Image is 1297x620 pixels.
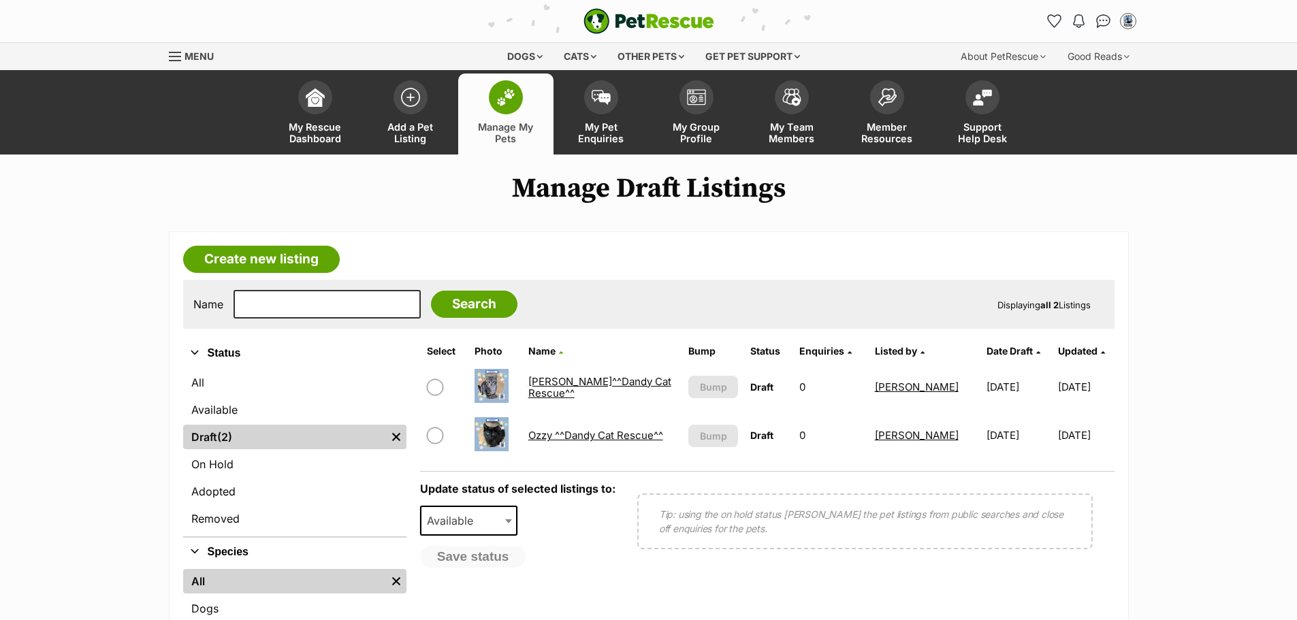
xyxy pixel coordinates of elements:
a: All [183,370,406,395]
td: [DATE] [981,363,1057,410]
a: All [183,569,386,593]
label: Update status of selected listings to: [420,482,615,495]
button: Notifications [1068,10,1090,32]
span: Listed by [875,345,917,357]
div: Good Reads [1058,43,1139,70]
span: Bump [700,429,727,443]
a: Manage My Pets [458,74,554,154]
a: Favourites [1044,10,1066,32]
span: Available [420,506,518,536]
img: notifications-46538b983faf8c2785f20acdc204bb7945ddae34d4c08c2a6579f10ce5e182be.svg [1073,14,1084,28]
span: My Pet Enquiries [571,121,632,144]
img: logo-e224e6f780fb5917bec1dbf3a21bbac754714ae5b6737aabdf751b685950b380.svg [583,8,714,34]
button: Species [183,543,406,561]
span: Menu [185,50,214,62]
span: Draft [750,381,773,393]
span: Add a Pet Listing [380,121,441,144]
span: Bump [700,380,727,394]
span: translation missing: en.admin.listings.index.attributes.date_draft [987,345,1033,357]
td: [DATE] [1058,363,1113,410]
a: Conversations [1093,10,1115,32]
a: Member Resources [839,74,935,154]
strong: all 2 [1040,299,1059,310]
img: chat-41dd97257d64d25036548639549fe6c8038ab92f7586957e7f3b1b290dea8141.svg [1096,14,1110,28]
th: Select [421,340,468,362]
a: My Group Profile [649,74,744,154]
img: pet-enquiries-icon-7e3ad2cf08bfb03b45e93fb7055b45f3efa6380592205ae92323e6603595dc1f.svg [592,90,611,105]
a: On Hold [183,452,406,476]
a: Create new listing [183,246,340,273]
span: My Group Profile [666,121,727,144]
a: Name [528,345,563,357]
td: 0 [794,412,868,459]
img: help-desk-icon-fdf02630f3aa405de69fd3d07c3f3aa587a6932b1a1747fa1d2bba05be0121f9.svg [973,89,992,105]
span: Available [421,511,487,530]
th: Status [745,340,792,362]
div: Other pets [608,43,694,70]
td: 0 [794,363,868,410]
div: Get pet support [696,43,810,70]
a: [PERSON_NAME] [875,380,959,393]
img: Melissa Mitchell profile pic [1121,14,1135,28]
img: add-pet-listing-icon-0afa8454b4691262ce3f59096e99ab1cd57d4a30225e0717b998d2c9b9846f56.svg [401,88,420,107]
span: Manage My Pets [475,121,537,144]
a: [PERSON_NAME]^^Dandy Cat Rescue^^ [528,375,671,399]
a: Draft [183,425,386,449]
span: (2) [217,429,232,445]
a: My Rescue Dashboard [268,74,363,154]
a: My Pet Enquiries [554,74,649,154]
a: Support Help Desk [935,74,1030,154]
ul: Account quick links [1044,10,1139,32]
span: Name [528,345,556,357]
a: Removed [183,506,406,531]
span: Displaying Listings [997,299,1091,310]
img: team-members-icon-5396bd8760b3fe7c0b43da4ab00e1e3bb1a5d9ba89233759b79545d2d3fc5d0d.svg [782,88,801,106]
a: Remove filter [386,425,406,449]
a: Adopted [183,479,406,504]
span: Support Help Desk [952,121,1013,144]
img: group-profile-icon-3fa3cf56718a62981997c0bc7e787c4b2cf8bcc04b72c1350f741eb67cf2f40e.svg [687,89,706,105]
a: Enquiries [799,345,852,357]
td: [DATE] [1058,412,1113,459]
td: [DATE] [981,412,1057,459]
span: Draft [750,429,773,441]
button: Bump [688,376,738,398]
img: dashboard-icon-eb2f2d2d3e046f16d808141f083e7271f6b2e854fb5c12c21221c1fb7104beca.svg [306,88,325,107]
img: member-resources-icon-8e73f808a243e03378d46382f2149f9095a855e16c252ad45f914b54edf8863c.svg [878,88,897,106]
a: Ozzy ^^Dandy Cat Rescue^^ [528,429,663,442]
button: Bump [688,425,738,447]
span: Member Resources [856,121,918,144]
th: Bump [683,340,743,362]
label: Name [193,298,223,310]
a: Available [183,397,406,422]
p: Tip: using the on hold status [PERSON_NAME] the pet listings from public searches and close off e... [659,507,1071,536]
a: Menu [169,43,223,67]
span: My Team Members [761,121,822,144]
button: My account [1117,10,1139,32]
span: translation missing: en.admin.listings.index.attributes.enquiries [799,345,844,357]
button: Status [183,344,406,362]
span: Updated [1058,345,1098,357]
div: Status [183,368,406,536]
a: [PERSON_NAME] [875,429,959,442]
a: My Team Members [744,74,839,154]
a: Listed by [875,345,925,357]
a: Date Draft [987,345,1040,357]
div: Dogs [498,43,552,70]
button: Save status [420,546,526,568]
span: My Rescue Dashboard [285,121,346,144]
a: Add a Pet Listing [363,74,458,154]
div: Cats [554,43,606,70]
th: Photo [469,340,522,362]
a: PetRescue [583,8,714,34]
input: Search [431,291,517,318]
a: Updated [1058,345,1105,357]
a: Remove filter [386,569,406,593]
img: manage-my-pets-icon-02211641906a0b7f246fdf0571729dbe1e7629f14944591b6c1af311fb30b64b.svg [496,88,515,106]
div: About PetRescue [951,43,1055,70]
